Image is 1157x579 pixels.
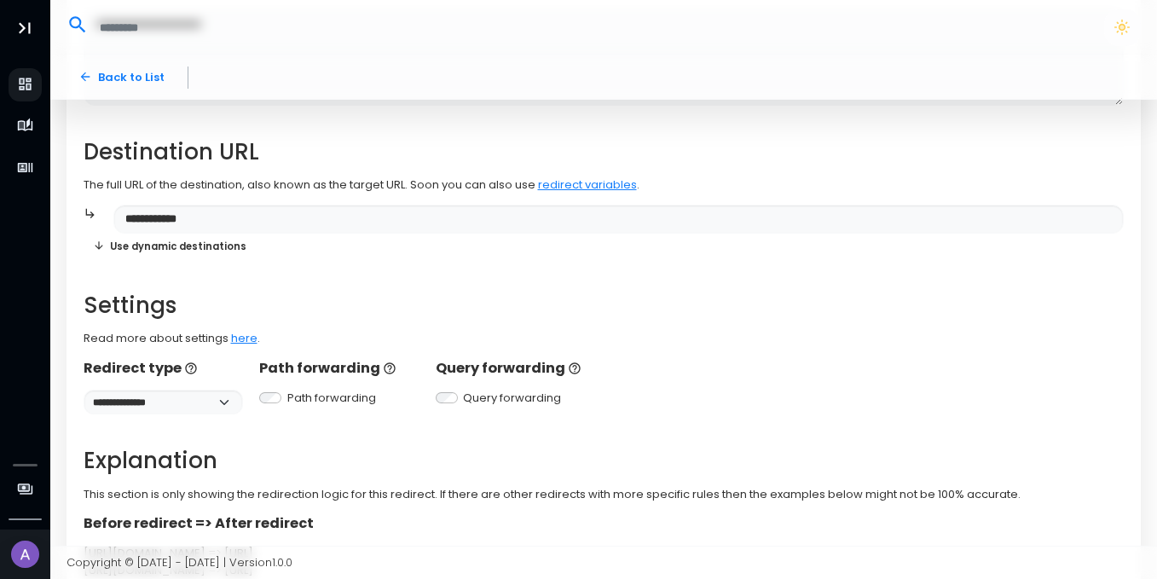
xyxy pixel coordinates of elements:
[287,390,376,407] label: Path forwarding
[84,513,1125,534] p: Before redirect => After redirect
[84,234,257,258] button: Use dynamic destinations
[84,358,243,379] p: Redirect type
[84,139,1125,165] h2: Destination URL
[11,541,39,569] img: Avatar
[436,358,595,379] p: Query forwarding
[84,330,1125,347] p: Read more about settings .
[84,486,1125,503] p: This section is only showing the redirection logic for this redirect. If there are other redirect...
[259,358,419,379] p: Path forwarding
[84,177,1125,194] p: The full URL of the destination, also known as the target URL. Soon you can also use .
[67,554,292,570] span: Copyright © [DATE] - [DATE] | Version 1.0.0
[84,448,1125,474] h2: Explanation
[231,330,257,346] a: here
[9,12,41,44] button: Toggle Aside
[463,390,561,407] label: Query forwarding
[538,177,637,193] a: redirect variables
[84,292,1125,319] h2: Settings
[67,62,176,92] a: Back to List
